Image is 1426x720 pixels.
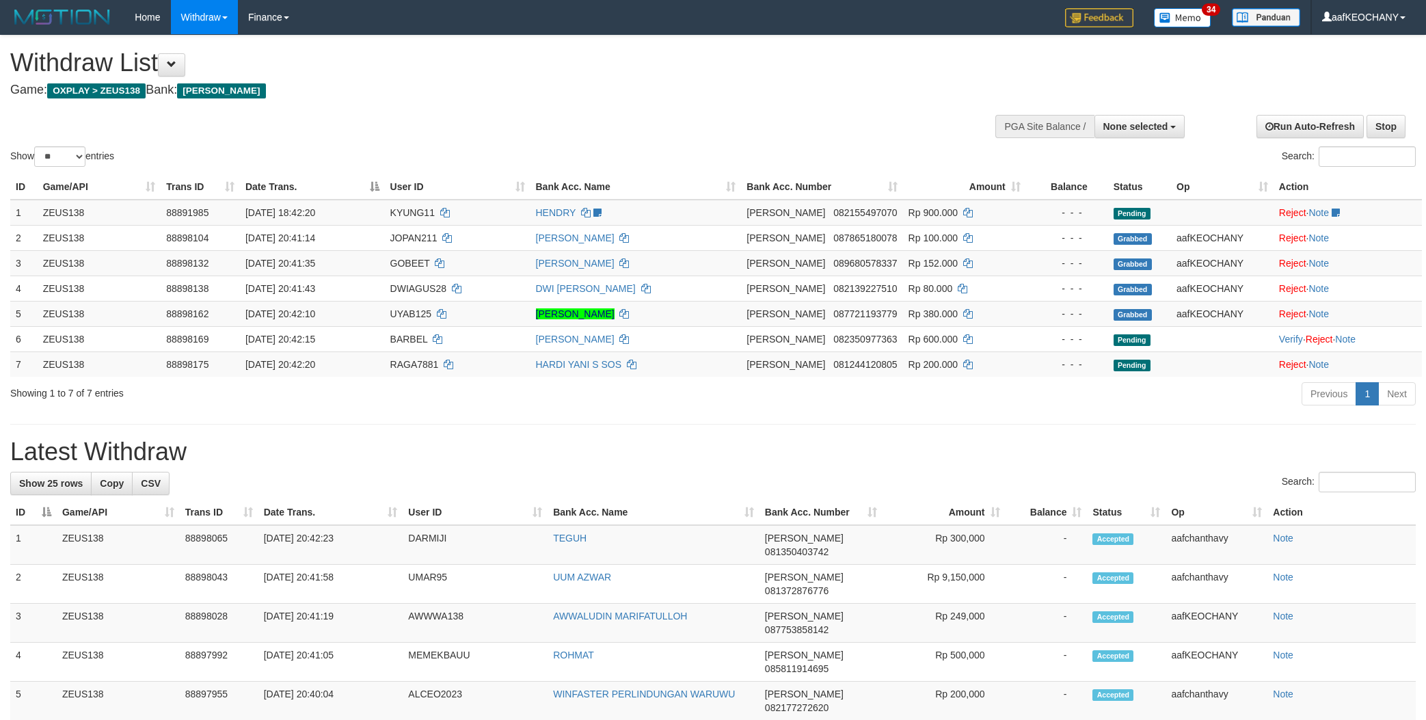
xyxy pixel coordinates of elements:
[1279,359,1306,370] a: Reject
[883,604,1006,643] td: Rp 249,000
[1202,3,1220,16] span: 34
[403,525,548,565] td: DARMIJI
[536,334,615,345] a: [PERSON_NAME]
[403,500,548,525] th: User ID: activate to sort column ascending
[1092,650,1133,662] span: Accepted
[1319,472,1416,492] input: Search:
[1026,174,1108,200] th: Balance
[258,565,403,604] td: [DATE] 20:41:58
[1032,256,1103,270] div: - - -
[390,359,439,370] span: RAGA7881
[1114,309,1152,321] span: Grabbed
[180,500,258,525] th: Trans ID: activate to sort column ascending
[1092,689,1133,701] span: Accepted
[245,207,315,218] span: [DATE] 18:42:20
[390,232,438,243] span: JOPAN211
[1273,572,1293,583] a: Note
[10,49,937,77] h1: Withdraw List
[1273,650,1293,661] a: Note
[403,565,548,604] td: UMAR95
[258,604,403,643] td: [DATE] 20:41:19
[536,308,615,319] a: [PERSON_NAME]
[38,326,161,351] td: ZEUS138
[1308,359,1329,370] a: Note
[166,334,208,345] span: 88898169
[245,359,315,370] span: [DATE] 20:42:20
[141,478,161,489] span: CSV
[1274,351,1422,377] td: ·
[1274,250,1422,276] td: ·
[1274,276,1422,301] td: ·
[10,381,584,400] div: Showing 1 to 7 of 7 entries
[1006,565,1088,604] td: -
[903,174,1026,200] th: Amount: activate to sort column ascending
[10,351,38,377] td: 7
[1032,282,1103,295] div: - - -
[258,525,403,565] td: [DATE] 20:42:23
[1274,326,1422,351] td: · ·
[1274,301,1422,326] td: ·
[10,146,114,167] label: Show entries
[258,500,403,525] th: Date Trans.: activate to sort column ascending
[1279,283,1306,294] a: Reject
[746,359,825,370] span: [PERSON_NAME]
[1094,115,1185,138] button: None selected
[390,258,430,269] span: GOBEET
[57,500,180,525] th: Game/API: activate to sort column ascending
[765,585,829,596] span: Copy 081372876776 to clipboard
[245,232,315,243] span: [DATE] 20:41:14
[1267,500,1416,525] th: Action
[1279,334,1303,345] a: Verify
[909,232,958,243] span: Rp 100.000
[833,207,897,218] span: Copy 082155497070 to clipboard
[132,472,170,495] a: CSV
[1032,358,1103,371] div: - - -
[553,611,687,622] a: AWWALUDIN MARIFATULLOH
[1367,115,1405,138] a: Stop
[1232,8,1300,27] img: panduan.png
[765,689,844,699] span: [PERSON_NAME]
[10,301,38,326] td: 5
[765,533,844,544] span: [PERSON_NAME]
[1166,500,1267,525] th: Op: activate to sort column ascending
[1006,500,1088,525] th: Balance: activate to sort column ascending
[403,604,548,643] td: AWWWA138
[746,207,825,218] span: [PERSON_NAME]
[390,283,446,294] span: DWIAGUS28
[909,334,958,345] span: Rp 600.000
[240,174,385,200] th: Date Trans.: activate to sort column descending
[553,689,735,699] a: WINFASTER PERLINDUNGAN WARUWU
[385,174,530,200] th: User ID: activate to sort column ascending
[1308,232,1329,243] a: Note
[10,225,38,250] td: 2
[180,525,258,565] td: 88898065
[245,334,315,345] span: [DATE] 20:42:15
[1087,500,1166,525] th: Status: activate to sort column ascending
[390,207,435,218] span: KYUNG11
[1308,283,1329,294] a: Note
[553,533,587,544] a: TEGUH
[746,283,825,294] span: [PERSON_NAME]
[10,7,114,27] img: MOTION_logo.png
[390,308,431,319] span: UYAB125
[1308,308,1329,319] a: Note
[883,525,1006,565] td: Rp 300,000
[1302,382,1356,405] a: Previous
[1032,206,1103,219] div: - - -
[1114,208,1151,219] span: Pending
[245,308,315,319] span: [DATE] 20:42:10
[1114,258,1152,270] span: Grabbed
[1273,689,1293,699] a: Note
[1103,121,1168,132] span: None selected
[1092,572,1133,584] span: Accepted
[1114,360,1151,371] span: Pending
[1279,258,1306,269] a: Reject
[909,258,958,269] span: Rp 152.000
[57,604,180,643] td: ZEUS138
[1279,308,1306,319] a: Reject
[1356,382,1379,405] a: 1
[403,643,548,682] td: MEMEKBAUU
[1279,207,1306,218] a: Reject
[765,650,844,661] span: [PERSON_NAME]
[536,359,622,370] a: HARDI YANI S SOS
